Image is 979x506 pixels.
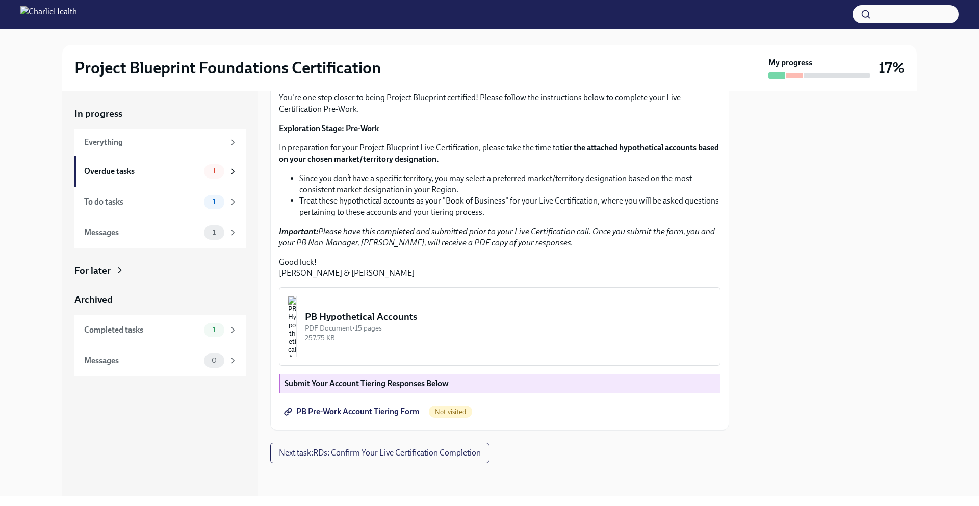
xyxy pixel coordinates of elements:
p: In preparation for your Project Blueprint Live Certification, please take the time to [279,142,720,165]
h2: Project Blueprint Foundations Certification [74,58,381,78]
span: 1 [207,198,222,206]
span: 1 [207,326,222,334]
strong: My progress [768,57,812,68]
a: PB Pre-Work Account Tiering Form [279,401,427,422]
div: Overdue tasks [84,166,200,177]
a: Overdue tasks1 [74,156,246,187]
div: PDF Document • 15 pages [305,323,712,333]
button: Next task:RDs: Confirm Your Live Certification Completion [270,443,489,463]
span: 1 [207,167,222,175]
strong: Exploration Stage: Pre-Work [279,123,379,133]
div: Completed tasks [84,324,200,336]
a: To do tasks1 [74,187,246,217]
img: PB Hypothetical Accounts [288,296,297,357]
div: For later [74,264,111,277]
p: You're one step closer to being Project Blueprint certified! Please follow the instructions below... [279,92,720,115]
a: For later [74,264,246,277]
h3: 17% [879,59,905,77]
span: 1 [207,229,222,236]
a: Messages1 [74,217,246,248]
strong: Submit Your Account Tiering Responses Below [285,378,449,388]
a: In progress [74,107,246,120]
a: Messages0 [74,345,246,376]
span: PB Pre-Work Account Tiering Form [286,407,420,417]
a: Archived [74,293,246,307]
span: Not visited [429,408,472,416]
strong: Important: [279,226,318,236]
div: To do tasks [84,196,200,208]
img: CharlieHealth [20,6,77,22]
a: Everything [74,129,246,156]
li: Since you don’t have a specific territory, you may select a preferred market/territory designatio... [299,173,720,195]
div: 257.75 KB [305,333,712,343]
div: Messages [84,355,200,366]
div: Everything [84,137,224,148]
p: Good luck! [PERSON_NAME] & [PERSON_NAME] [279,257,720,279]
button: PB Hypothetical AccountsPDF Document•15 pages257.75 KB [279,287,720,366]
span: 0 [205,357,223,364]
div: Messages [84,227,200,238]
em: Please have this completed and submitted prior to your Live Certification call. Once you submit t... [279,226,715,247]
a: Completed tasks1 [74,315,246,345]
span: Next task : RDs: Confirm Your Live Certification Completion [279,448,481,458]
li: Treat these hypothetical accounts as your "Book of Business" for your Live Certification, where y... [299,195,720,218]
div: PB Hypothetical Accounts [305,310,712,323]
